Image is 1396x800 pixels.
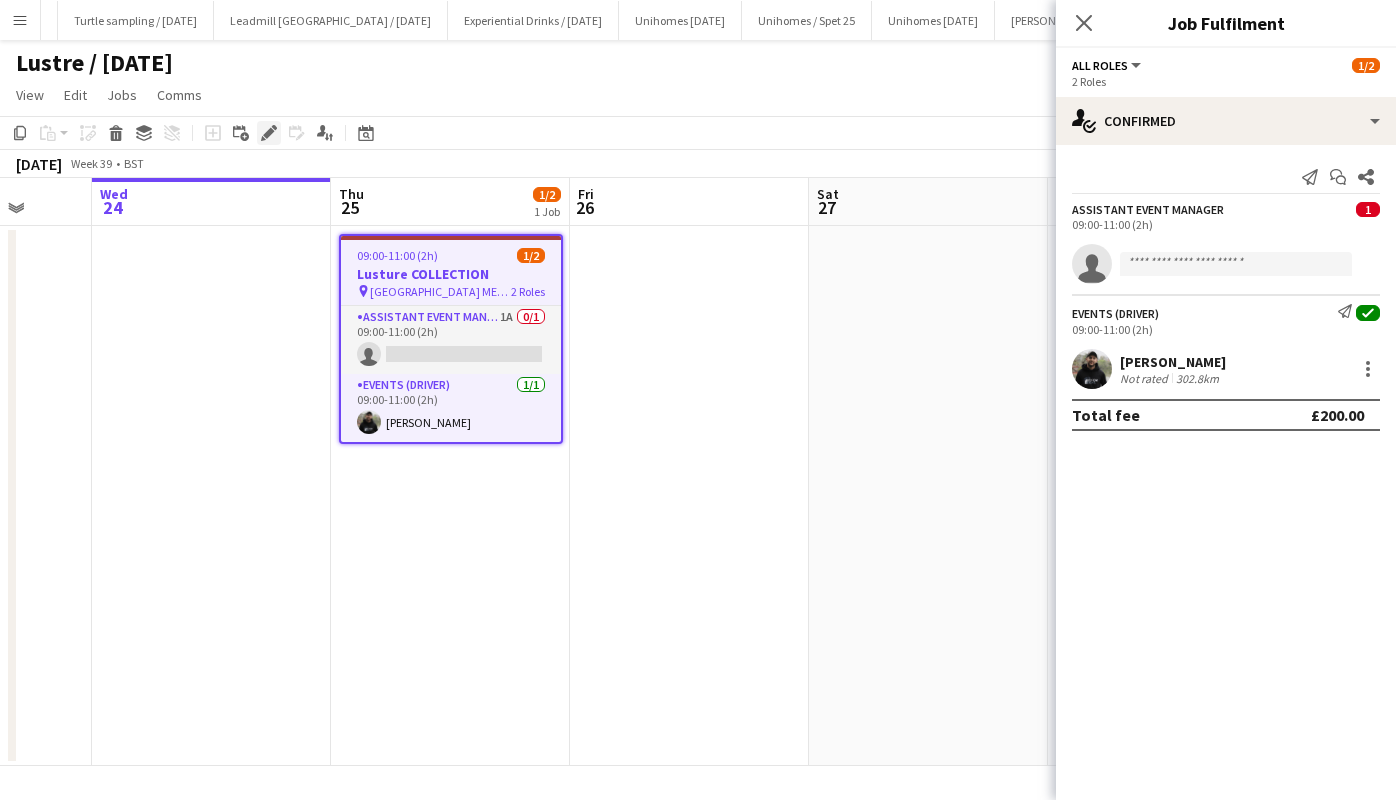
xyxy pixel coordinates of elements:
span: Week 39 [66,156,116,171]
span: 27 [814,196,839,219]
span: Edit [64,86,87,104]
h1: Lustre / [DATE] [16,48,173,78]
span: 28 [1053,196,1080,219]
span: 1/2 [533,187,561,202]
button: Unihomes / Spet 25 [742,1,872,40]
span: Thu [339,185,364,203]
button: All roles [1072,58,1144,73]
div: Not rated [1120,371,1172,386]
div: 1 Job [534,204,560,219]
span: 1 [1356,202,1380,217]
span: 1/2 [1352,58,1380,73]
app-card-role: Assistant Event Manager1A0/109:00-11:00 (2h) [341,306,561,374]
h3: Lusture COLLECTION [341,265,561,283]
div: 302.8km [1172,371,1223,386]
span: Wed [100,185,128,203]
div: Total fee [1072,405,1140,425]
div: [PERSON_NAME] [1120,353,1226,371]
span: 25 [336,196,364,219]
button: Unihomes [DATE] [619,1,742,40]
h3: Job Fulfilment [1056,10,1396,36]
div: 09:00-11:00 (2h) [1072,217,1380,232]
span: Comms [157,86,202,104]
button: [PERSON_NAME] / [GEOGRAPHIC_DATA] [995,1,1231,40]
div: 09:00-11:00 (2h) [1072,322,1380,337]
div: Assistant Event Manager [1072,202,1224,217]
div: [DATE] [16,154,62,174]
a: Jobs [99,82,145,108]
span: 26 [575,196,594,219]
button: Leadmill [GEOGRAPHIC_DATA] / [DATE] [214,1,448,40]
a: Edit [56,82,95,108]
div: 2 Roles [1072,74,1380,89]
span: 2 Roles [511,284,545,299]
div: £200.00 [1311,405,1364,425]
button: Turtle sampling / [DATE] [58,1,214,40]
span: 24 [97,196,128,219]
button: Unihomes [DATE] [872,1,995,40]
app-job-card: 09:00-11:00 (2h)1/2Lusture COLLECTION [GEOGRAPHIC_DATA] ME1 1PX2 RolesAssistant Event Manager1A0/... [339,234,563,444]
span: All roles [1072,58,1128,73]
span: View [16,86,44,104]
span: 1/2 [517,248,545,263]
div: BST [124,156,144,171]
div: Events (Driver) [1072,306,1159,321]
a: View [8,82,52,108]
span: Jobs [107,86,137,104]
span: Sat [817,185,839,203]
span: [GEOGRAPHIC_DATA] ME1 1PX [370,284,511,299]
span: Fri [578,185,594,203]
button: Experiential Drinks / [DATE] [448,1,619,40]
span: 09:00-11:00 (2h) [357,248,438,263]
div: Confirmed [1056,97,1396,145]
app-card-role: Events (Driver)1/109:00-11:00 (2h)[PERSON_NAME] [341,374,561,442]
a: Comms [149,82,210,108]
